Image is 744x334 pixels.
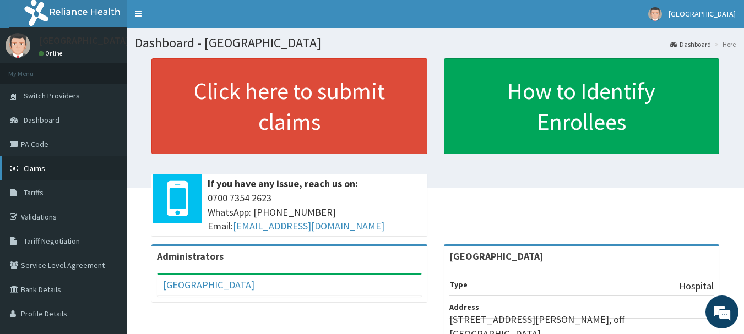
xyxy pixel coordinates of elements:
[449,302,479,312] b: Address
[669,9,736,19] span: [GEOGRAPHIC_DATA]
[181,6,207,32] div: Minimize live chat window
[712,40,736,49] li: Here
[39,36,129,46] p: [GEOGRAPHIC_DATA]
[24,188,44,198] span: Tariffs
[449,280,468,289] b: Type
[39,50,65,57] a: Online
[151,58,427,154] a: Click here to submit claims
[6,220,210,258] textarea: Type your message and hit 'Enter'
[208,177,358,190] b: If you have any issue, reach us on:
[24,236,80,246] span: Tariff Negotiation
[679,279,714,293] p: Hospital
[24,115,59,125] span: Dashboard
[449,250,544,262] strong: [GEOGRAPHIC_DATA]
[24,163,45,173] span: Claims
[648,7,662,21] img: User Image
[208,191,422,233] span: 0700 7354 2623 WhatsApp: [PHONE_NUMBER] Email:
[6,33,30,58] img: User Image
[163,278,254,291] a: [GEOGRAPHIC_DATA]
[444,58,720,154] a: How to Identify Enrollees
[157,250,224,262] b: Administrators
[24,91,80,101] span: Switch Providers
[233,220,384,232] a: [EMAIL_ADDRESS][DOMAIN_NAME]
[20,55,45,83] img: d_794563401_company_1708531726252_794563401
[135,36,736,50] h1: Dashboard - [GEOGRAPHIC_DATA]
[670,40,711,49] a: Dashboard
[57,62,185,76] div: Chat with us now
[64,98,152,209] span: We're online!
